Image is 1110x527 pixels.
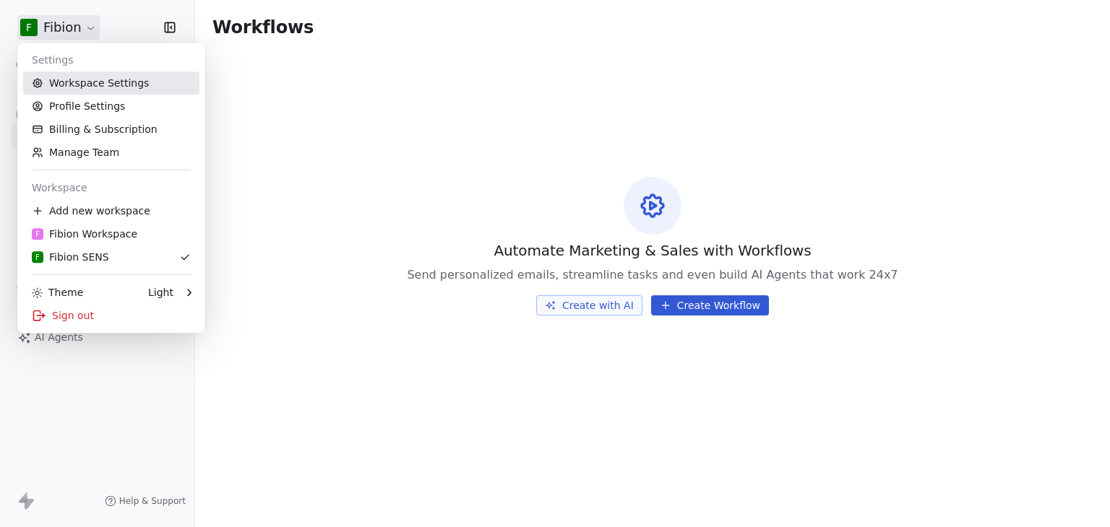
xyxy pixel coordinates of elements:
[32,250,109,264] div: Fibion SENS
[23,304,199,327] div: Sign out
[23,176,199,199] div: Workspace
[23,141,199,164] a: Manage Team
[23,71,199,95] a: Workspace Settings
[148,285,173,300] div: Light
[32,285,83,300] div: Theme
[35,229,40,240] span: F
[23,118,199,141] a: Billing & Subscription
[23,48,199,71] div: Settings
[23,95,199,118] a: Profile Settings
[32,227,137,241] div: Fibion Workspace
[35,252,40,263] span: F
[23,199,199,222] div: Add new workspace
